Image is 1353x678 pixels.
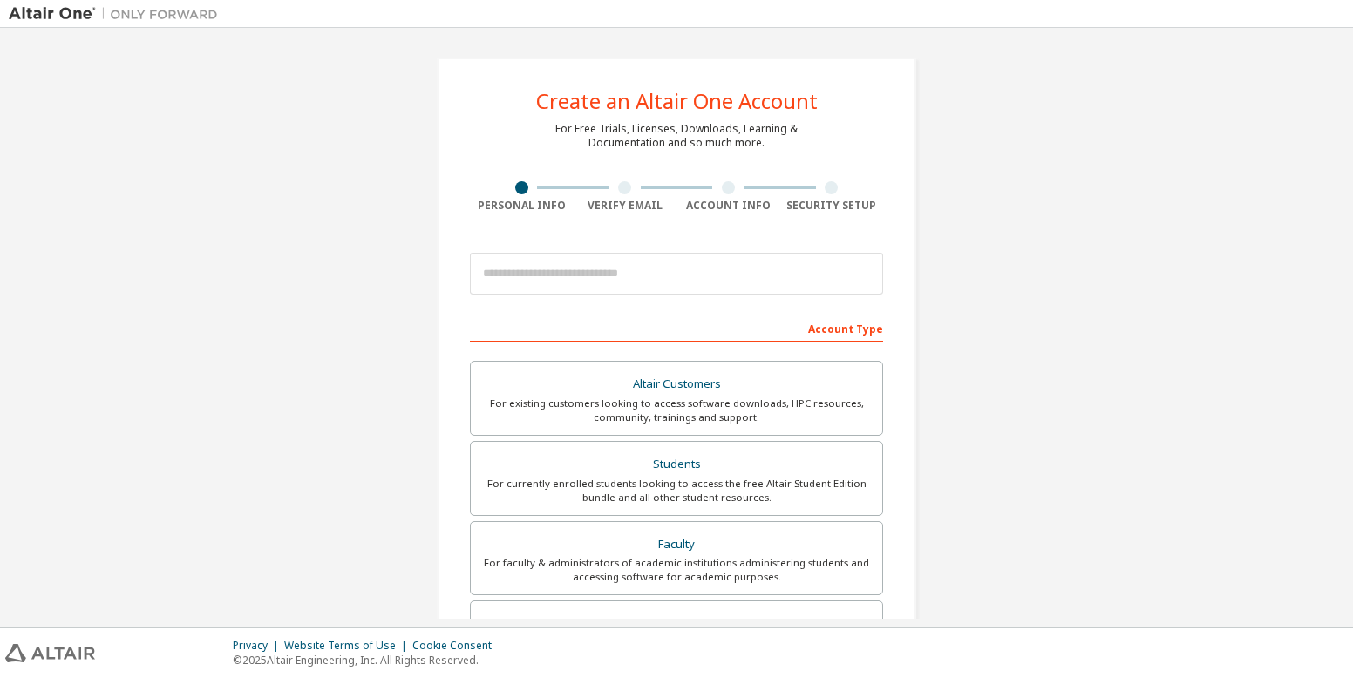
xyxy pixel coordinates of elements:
div: For faculty & administrators of academic institutions administering students and accessing softwa... [481,556,872,584]
div: Altair Customers [481,372,872,397]
div: Create an Altair One Account [536,91,818,112]
div: For Free Trials, Licenses, Downloads, Learning & Documentation and so much more. [555,122,798,150]
div: For currently enrolled students looking to access the free Altair Student Edition bundle and all ... [481,477,872,505]
div: Faculty [481,532,872,557]
img: altair_logo.svg [5,644,95,662]
div: Everyone else [481,612,872,636]
div: Cookie Consent [412,639,502,653]
div: Privacy [233,639,284,653]
div: Security Setup [780,199,884,213]
div: Verify Email [574,199,677,213]
div: Students [481,452,872,477]
div: Website Terms of Use [284,639,412,653]
div: Personal Info [470,199,574,213]
div: Account Type [470,314,883,342]
div: Account Info [676,199,780,213]
p: © 2025 Altair Engineering, Inc. All Rights Reserved. [233,653,502,668]
div: For existing customers looking to access software downloads, HPC resources, community, trainings ... [481,397,872,424]
img: Altair One [9,5,227,23]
